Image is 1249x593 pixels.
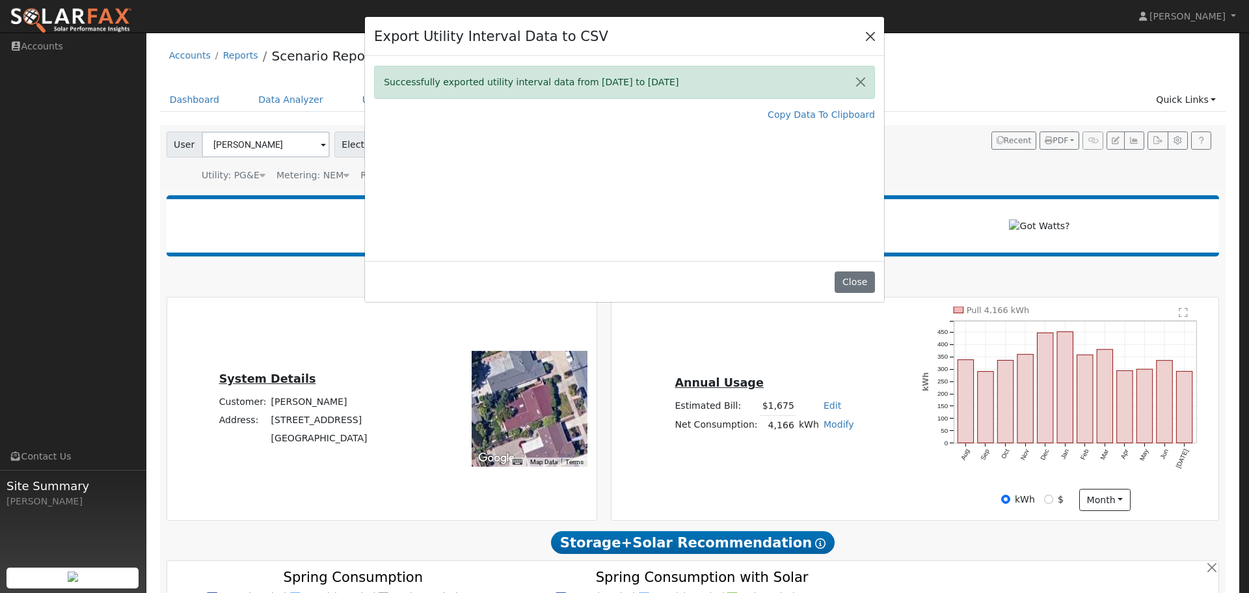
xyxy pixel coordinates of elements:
h4: Export Utility Interval Data to CSV [374,26,608,47]
button: Close [847,66,874,98]
button: Close [835,271,874,294]
button: Close [861,27,880,45]
a: Copy Data To Clipboard [768,108,875,122]
div: Successfully exported utility interval data from [DATE] to [DATE] [374,66,875,99]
